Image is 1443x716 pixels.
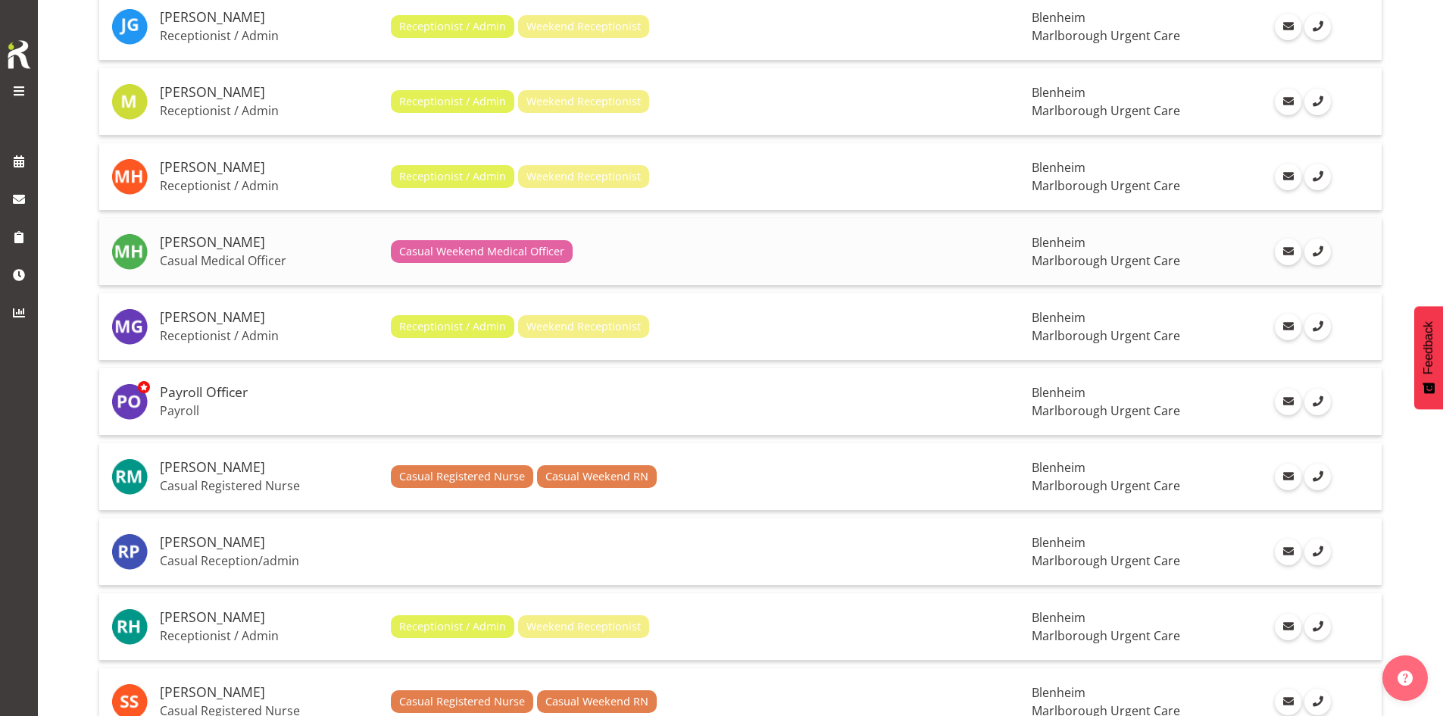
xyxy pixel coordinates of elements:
p: Receptionist / Admin [160,178,379,193]
img: rebecca-partridge11849.jpg [111,533,148,570]
span: Blenheim [1032,159,1085,176]
img: josephine-godinez11850.jpg [111,8,148,45]
span: Receptionist / Admin [399,618,506,635]
span: Casual Weekend RN [545,693,648,710]
span: Blenheim [1032,534,1085,551]
a: Email Employee [1275,239,1301,265]
h5: [PERSON_NAME] [160,685,379,700]
a: Call Employee [1304,164,1331,190]
span: Receptionist / Admin [399,18,506,35]
span: Marlborough Urgent Care [1032,402,1180,419]
span: Marlborough Urgent Care [1032,177,1180,194]
a: Call Employee [1304,689,1331,715]
p: Receptionist / Admin [160,628,379,643]
img: rachel-murphy11847.jpg [111,458,148,495]
a: Email Employee [1275,14,1301,40]
img: marisa-hoogenboom11845.jpg [111,233,148,270]
span: Marlborough Urgent Care [1032,327,1180,344]
p: Receptionist / Admin [160,103,379,118]
span: Weekend Receptionist [526,168,641,185]
span: Marlborough Urgent Care [1032,627,1180,644]
a: Call Employee [1304,464,1331,490]
span: Casual Registered Nurse [399,468,525,485]
span: Weekend Receptionist [526,318,641,335]
a: Call Employee [1304,389,1331,415]
h5: [PERSON_NAME] [160,160,379,175]
h5: [PERSON_NAME] [160,310,379,325]
a: Email Employee [1275,164,1301,190]
p: Payroll [160,403,379,418]
h5: [PERSON_NAME] [160,85,379,100]
h5: Payroll Officer [160,385,379,400]
img: margie-vuto11841.jpg [111,83,148,120]
p: Casual Medical Officer [160,253,379,268]
h5: [PERSON_NAME] [160,610,379,625]
img: help-xxl-2.png [1398,671,1413,686]
p: Casual Registered Nurse [160,478,379,493]
span: Marlborough Urgent Care [1032,102,1180,119]
span: Weekend Receptionist [526,618,641,635]
img: rochelle-harris11839.jpg [111,608,148,645]
a: Email Employee [1275,314,1301,340]
span: Casual Weekend RN [545,468,648,485]
span: Receptionist / Admin [399,168,506,185]
span: Blenheim [1032,84,1085,101]
a: Email Employee [1275,614,1301,640]
span: Blenheim [1032,459,1085,476]
span: Marlborough Urgent Care [1032,27,1180,44]
img: margret-hall11842.jpg [111,158,148,195]
span: Casual Weekend Medical Officer [399,243,564,260]
span: Marlborough Urgent Care [1032,477,1180,494]
img: Rosterit icon logo [4,38,34,71]
span: Blenheim [1032,384,1085,401]
span: Feedback [1422,321,1435,374]
img: megan-gander11840.jpg [111,308,148,345]
span: Casual Registered Nurse [399,693,525,710]
a: Call Employee [1304,89,1331,115]
span: Marlborough Urgent Care [1032,552,1180,569]
h5: [PERSON_NAME] [160,235,379,250]
span: Blenheim [1032,309,1085,326]
span: Receptionist / Admin [399,93,506,110]
span: Receptionist / Admin [399,318,506,335]
p: Receptionist / Admin [160,28,379,43]
span: Weekend Receptionist [526,18,641,35]
p: Casual Reception/admin [160,553,379,568]
span: Blenheim [1032,234,1085,251]
a: Email Employee [1275,539,1301,565]
h5: [PERSON_NAME] [160,535,379,550]
img: payroll-officer11877.jpg [111,383,148,420]
p: Receptionist / Admin [160,328,379,343]
a: Call Employee [1304,539,1331,565]
span: Marlborough Urgent Care [1032,252,1180,269]
a: Email Employee [1275,389,1301,415]
a: Email Employee [1275,464,1301,490]
h5: [PERSON_NAME] [160,460,379,475]
a: Call Employee [1304,239,1331,265]
a: Call Employee [1304,314,1331,340]
a: Call Employee [1304,14,1331,40]
a: Email Employee [1275,689,1301,715]
button: Feedback - Show survey [1414,306,1443,409]
a: Call Employee [1304,614,1331,640]
span: Weekend Receptionist [526,93,641,110]
span: Blenheim [1032,609,1085,626]
span: Blenheim [1032,684,1085,701]
h5: [PERSON_NAME] [160,10,379,25]
a: Email Employee [1275,89,1301,115]
span: Blenheim [1032,9,1085,26]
